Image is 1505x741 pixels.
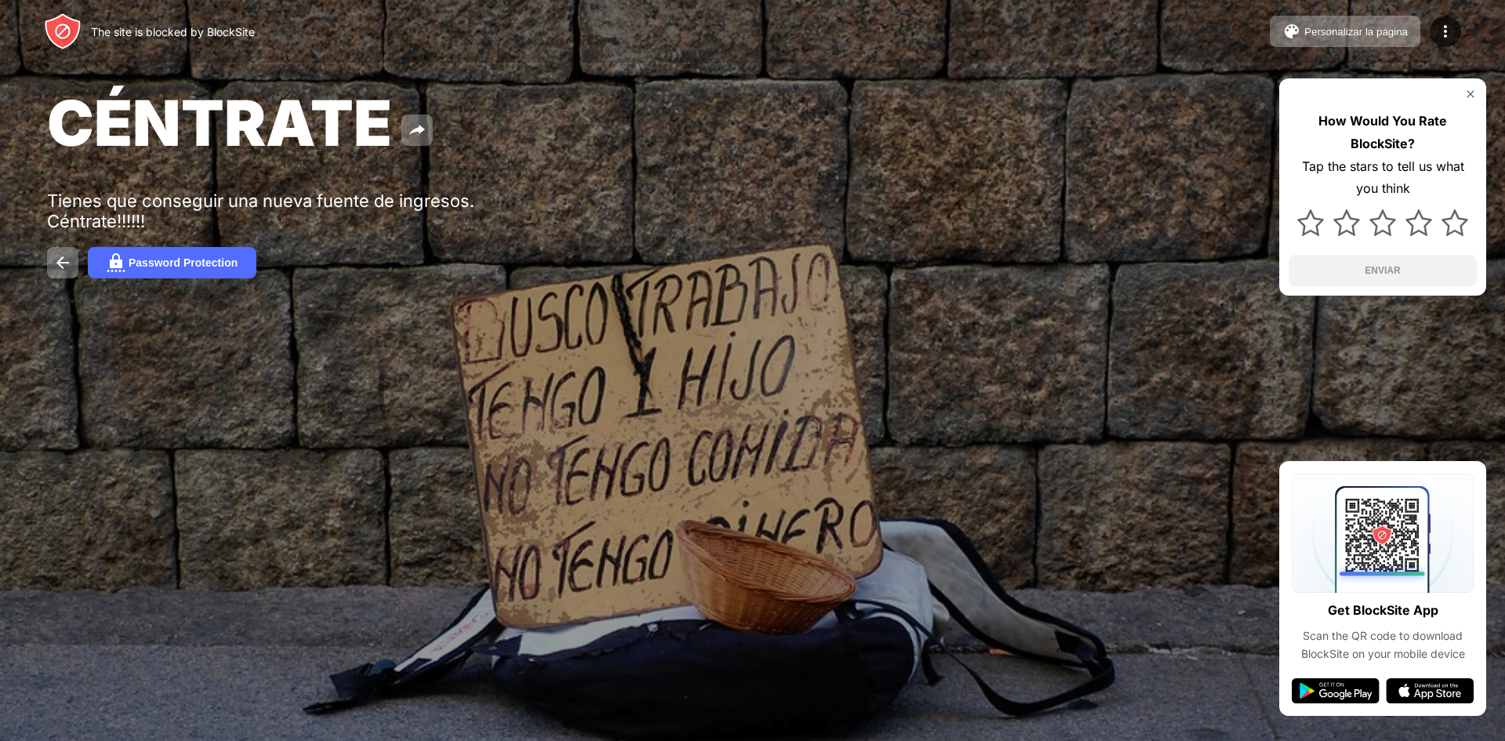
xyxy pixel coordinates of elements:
[1289,155,1477,201] div: Tap the stars to tell us what you think
[1292,678,1380,703] img: google-play.svg
[129,256,238,269] div: Password Protection
[1386,678,1474,703] img: app-store.svg
[408,121,426,140] img: share.svg
[44,13,82,50] img: header-logo.svg
[1369,209,1396,236] img: star.svg
[1304,26,1408,38] div: Personalizar la página
[1292,627,1474,663] div: Scan the QR code to download BlockSite on your mobile device
[1436,22,1455,41] img: menu-icon.svg
[47,85,392,161] span: CÉNTRATE
[1289,110,1477,155] div: How Would You Rate BlockSite?
[1405,209,1432,236] img: star.svg
[91,25,255,38] div: The site is blocked by BlockSite
[1328,599,1438,622] div: Get BlockSite App
[1297,209,1324,236] img: star.svg
[1270,16,1420,47] button: Personalizar la página
[1333,209,1360,236] img: star.svg
[1442,209,1468,236] img: star.svg
[1282,22,1301,41] img: pallet.svg
[1292,474,1474,593] img: qrcode.svg
[107,253,125,272] img: password.svg
[53,253,72,272] img: back.svg
[88,247,256,278] button: Password Protection
[1464,88,1477,100] img: rate-us-close.svg
[1289,255,1477,286] button: ENVIAR
[47,191,531,231] div: Tienes que conseguir una nueva fuente de ingresos. Céntrate!!!!!!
